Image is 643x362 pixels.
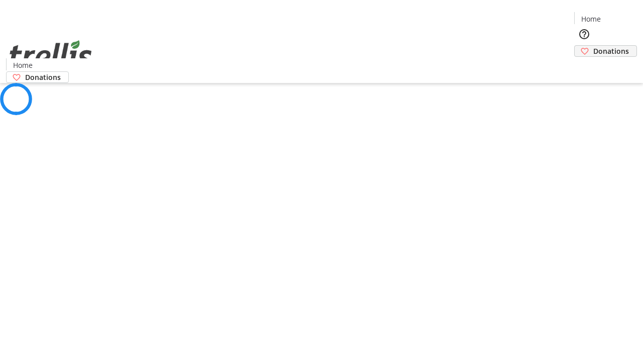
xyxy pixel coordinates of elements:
[574,57,594,77] button: Cart
[574,24,594,44] button: Help
[13,60,33,70] span: Home
[593,46,629,56] span: Donations
[575,14,607,24] a: Home
[25,72,61,82] span: Donations
[6,29,95,79] img: Orient E2E Organization fs8foMX7hG's Logo
[7,60,39,70] a: Home
[6,71,69,83] a: Donations
[574,45,637,57] a: Donations
[581,14,601,24] span: Home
